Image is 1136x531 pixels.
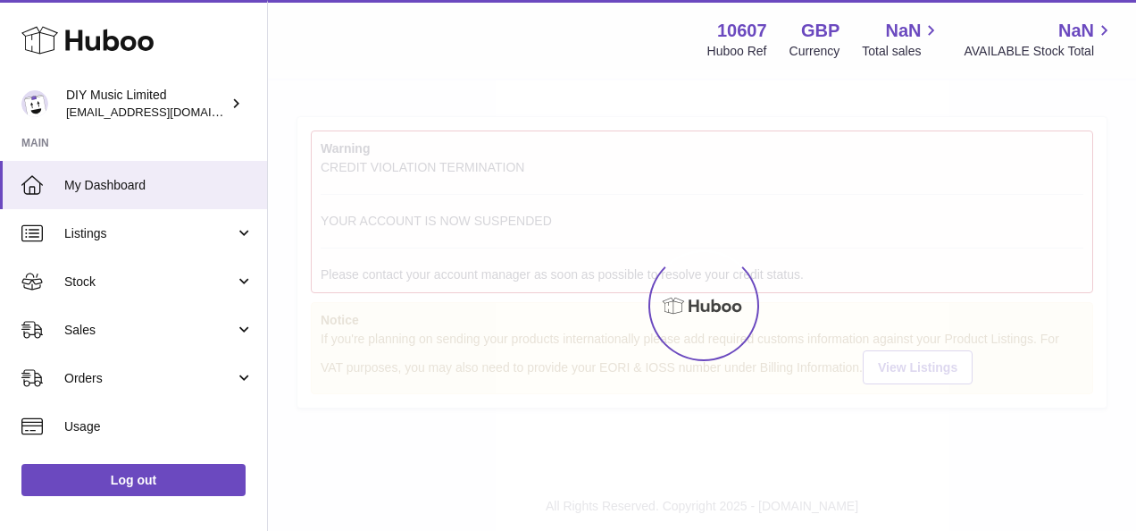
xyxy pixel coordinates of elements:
[717,19,767,43] strong: 10607
[64,322,235,339] span: Sales
[862,43,941,60] span: Total sales
[707,43,767,60] div: Huboo Ref
[964,43,1115,60] span: AVAILABLE Stock Total
[66,105,263,119] span: [EMAIL_ADDRESS][DOMAIN_NAME]
[64,177,254,194] span: My Dashboard
[21,464,246,496] a: Log out
[789,43,840,60] div: Currency
[64,418,254,435] span: Usage
[64,274,235,291] span: Stock
[801,19,839,43] strong: GBP
[21,90,48,117] img: internalAdmin-10607@internal.huboo.com
[64,370,235,387] span: Orders
[885,19,921,43] span: NaN
[862,19,941,60] a: NaN Total sales
[64,225,235,242] span: Listings
[964,19,1115,60] a: NaN AVAILABLE Stock Total
[1058,19,1094,43] span: NaN
[66,87,227,121] div: DIY Music Limited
